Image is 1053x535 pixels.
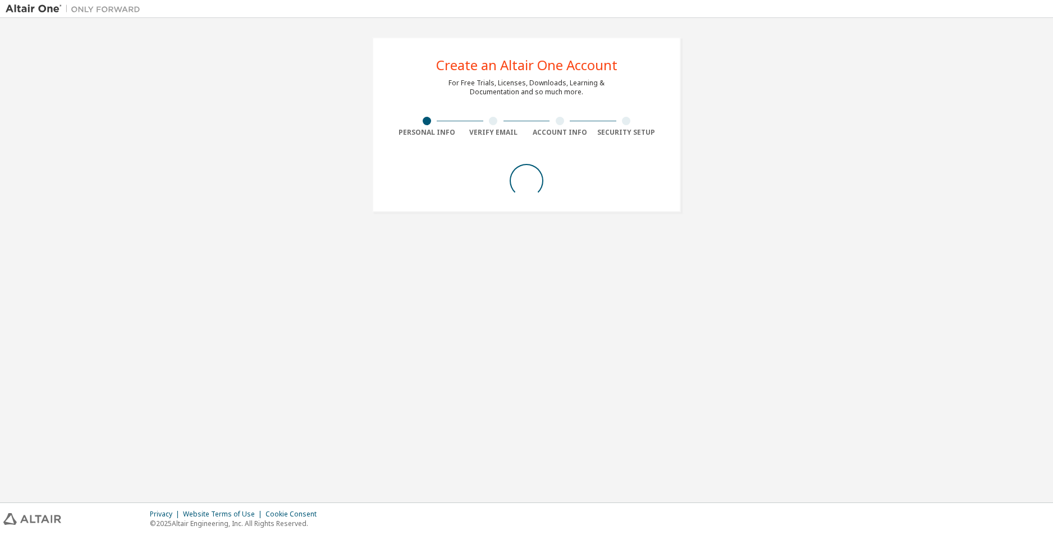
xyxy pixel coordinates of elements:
div: Cookie Consent [265,510,323,519]
div: Website Terms of Use [183,510,265,519]
div: Personal Info [393,128,460,137]
img: altair_logo.svg [3,513,61,525]
div: Verify Email [460,128,527,137]
div: Privacy [150,510,183,519]
p: © 2025 Altair Engineering, Inc. All Rights Reserved. [150,519,323,528]
div: Account Info [526,128,593,137]
img: Altair One [6,3,146,15]
div: For Free Trials, Licenses, Downloads, Learning & Documentation and so much more. [448,79,605,97]
div: Create an Altair One Account [436,58,617,72]
div: Security Setup [593,128,660,137]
